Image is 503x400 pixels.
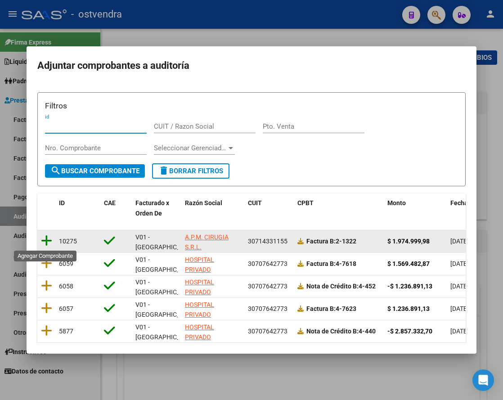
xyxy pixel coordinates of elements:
datatable-header-cell: CAE [100,193,132,223]
span: Fecha Cpbt [450,199,483,207]
span: Monto [387,199,406,207]
datatable-header-cell: CUIT [244,193,294,223]
span: 30714331155 [248,238,287,245]
strong: 4-452 [306,283,376,290]
span: Nota de Crédito B: [306,328,359,335]
datatable-header-cell: Fecha Cpbt [447,193,487,223]
div: Open Intercom Messenger [472,369,494,391]
span: V01 - [GEOGRAPHIC_DATA] [135,279,196,296]
span: V01 - [GEOGRAPHIC_DATA] [135,256,196,274]
span: HOSPITAL PRIVADO [PERSON_NAME] SA [185,324,233,361]
span: Factura B: [306,238,336,245]
span: HOSPITAL PRIVADO [PERSON_NAME] SA [185,256,233,294]
span: 6059 [59,260,73,267]
span: [DATE] [450,283,469,290]
strong: 4-7618 [306,260,356,267]
span: CUIT [248,199,262,207]
span: 30707642773 [248,260,287,267]
span: [DATE] [450,305,469,312]
datatable-header-cell: Razón Social [181,193,244,223]
span: 6058 [59,283,73,290]
strong: 4-7623 [306,305,356,312]
span: Factura B: [306,260,336,267]
span: CPBT [297,199,314,207]
span: Razón Social [185,199,222,207]
span: 30707642773 [248,283,287,290]
span: Buscar Comprobante [50,167,139,175]
strong: $ 1.569.482,87 [387,260,430,267]
datatable-header-cell: Monto [384,193,447,223]
button: Buscar Comprobante [45,164,145,178]
span: 30707642773 [248,328,287,335]
span: 10275 [59,238,77,245]
mat-icon: search [50,165,61,176]
span: Seleccionar Gerenciador [154,144,227,152]
span: Borrar Filtros [158,167,223,175]
span: [DATE] [450,260,469,267]
strong: $ 1.236.891,13 [387,305,430,312]
span: V01 - [GEOGRAPHIC_DATA] [135,301,196,319]
mat-icon: delete [158,165,169,176]
strong: 2-1322 [306,238,356,245]
datatable-header-cell: CPBT [294,193,384,223]
span: Facturado x Orden De [135,199,169,217]
h2: Adjuntar comprobantes a auditoría [37,57,466,74]
span: Factura B: [306,305,336,312]
span: 30707642773 [248,305,287,312]
strong: -$ 2.857.332,70 [387,328,432,335]
span: V01 - [GEOGRAPHIC_DATA] [135,234,196,251]
strong: 4-440 [306,328,376,335]
span: V01 - [GEOGRAPHIC_DATA] [135,324,196,341]
span: 6057 [59,305,73,312]
span: HOSPITAL PRIVADO [PERSON_NAME] SA [185,279,233,316]
span: [DATE] [450,238,469,245]
datatable-header-cell: Facturado x Orden De [132,193,181,223]
span: [DATE] [450,328,469,335]
strong: -$ 1.236.891,13 [387,283,432,290]
span: CAE [104,199,116,207]
span: HOSPITAL PRIVADO [PERSON_NAME] SA [185,301,233,339]
span: Nota de Crédito B: [306,283,359,290]
strong: $ 1.974.999,98 [387,238,430,245]
button: Borrar Filtros [152,163,229,179]
span: 5877 [59,328,73,335]
span: ID [59,199,65,207]
h3: Filtros [45,100,458,112]
datatable-header-cell: ID [55,193,100,223]
span: A.P.M. CIRUGIA S.R.L. [185,234,229,251]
